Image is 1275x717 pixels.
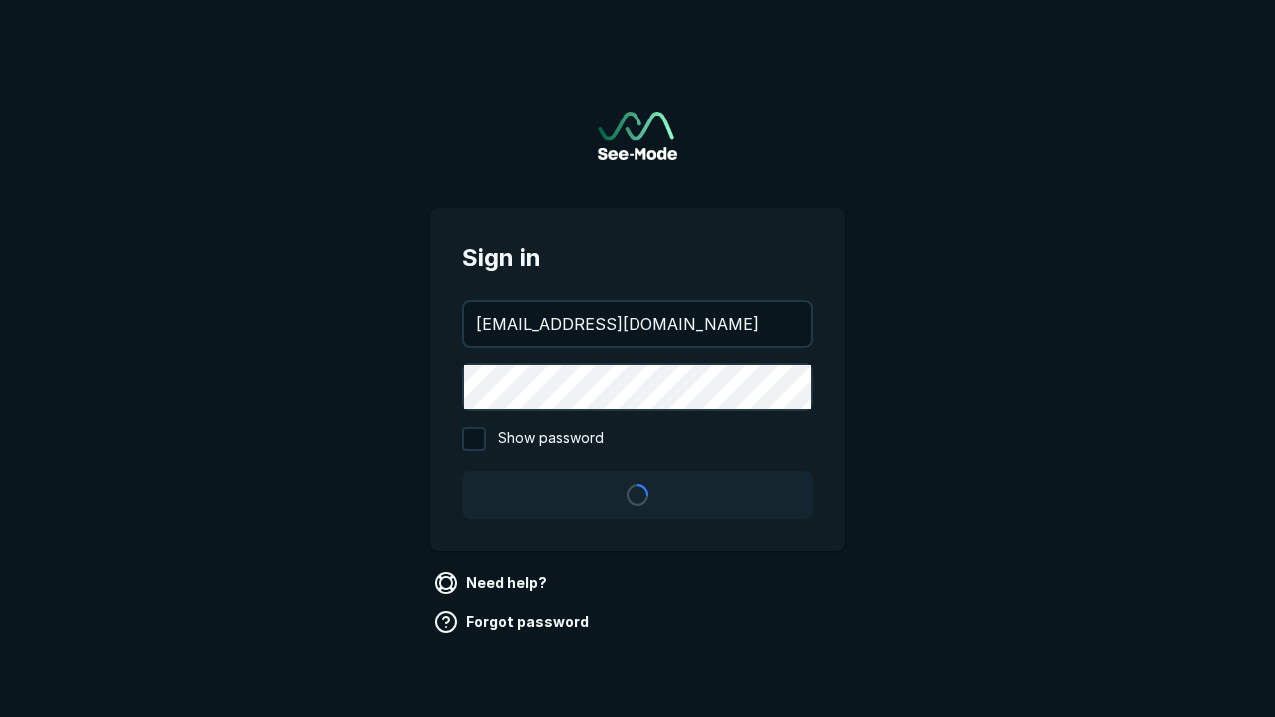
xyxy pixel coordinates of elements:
a: Forgot password [430,606,597,638]
input: your@email.com [464,302,811,346]
span: Show password [498,427,604,451]
img: See-Mode Logo [598,112,677,160]
a: Go to sign in [598,112,677,160]
span: Sign in [462,240,813,276]
a: Need help? [430,567,555,598]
